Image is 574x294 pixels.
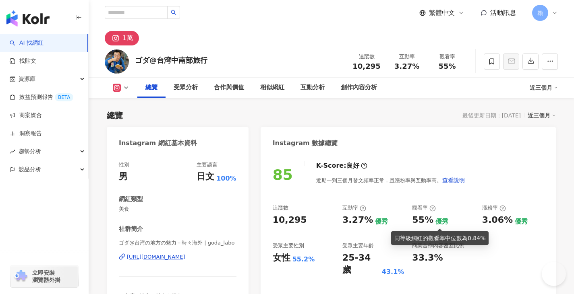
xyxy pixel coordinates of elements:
[10,265,78,287] a: chrome extension立即安裝 瀏覽器外掛
[432,53,462,61] div: 觀看率
[260,83,284,93] div: 相似網紅
[135,55,207,65] div: ゴダ@台湾中南部旅行
[273,167,293,183] div: 85
[412,252,443,264] div: 33.3%
[10,130,42,138] a: 洞察報告
[214,83,244,93] div: 合作與價值
[10,93,73,101] a: 效益預測報告BETA
[119,225,143,233] div: 社群簡介
[197,161,218,169] div: 主要語言
[292,255,315,264] div: 55.2%
[127,253,185,261] div: [URL][DOMAIN_NAME]
[316,172,465,188] div: 近期一到三個月發文頻率正常，且漲粉率與互動率高。
[107,110,123,121] div: 總覽
[490,9,516,16] span: 活動訊息
[394,234,485,243] div: 同等級網紅的觀看率中位數為
[273,139,338,148] div: Instagram 數據總覽
[346,161,359,170] div: 良好
[119,206,236,213] span: 美食
[119,171,128,183] div: 男
[375,217,388,226] div: 優秀
[300,83,325,93] div: 互動分析
[171,10,176,15] span: search
[394,62,419,70] span: 3.27%
[442,177,465,183] span: 查看說明
[119,195,143,204] div: 網紅類型
[13,270,29,283] img: chrome extension
[351,53,382,61] div: 追蹤數
[273,204,288,212] div: 追蹤數
[342,214,373,226] div: 3.27%
[341,83,377,93] div: 創作內容分析
[537,8,543,17] span: 賴
[342,252,380,277] div: 25-34 歲
[530,81,558,94] div: 近三個月
[435,217,448,226] div: 優秀
[515,217,528,226] div: 優秀
[119,239,236,247] span: ゴダ@台湾の地方の魅力＋時々海外 | goda_labo
[10,111,42,119] a: 商案媒合
[174,83,198,93] div: 受眾分析
[119,161,129,169] div: 性別
[482,204,506,212] div: 漲粉率
[19,70,35,88] span: 資源庫
[342,204,366,212] div: 互動率
[19,142,41,160] span: 趨勢分析
[392,53,422,61] div: 互動率
[438,62,456,70] span: 55%
[145,83,157,93] div: 總覽
[412,204,436,212] div: 觀看率
[105,31,139,45] button: 1萬
[273,252,290,264] div: 女性
[216,174,236,183] span: 100%
[197,171,214,183] div: 日文
[542,262,566,286] iframe: Help Scout Beacon - Open
[429,8,455,17] span: 繁體中文
[122,33,133,44] div: 1萬
[10,39,44,47] a: searchAI 找網紅
[119,139,197,148] div: Instagram 網紅基本資料
[273,214,307,226] div: 10,295
[6,10,50,27] img: logo
[316,161,367,170] div: K-Score :
[462,112,521,119] div: 最後更新日期：[DATE]
[482,214,513,226] div: 3.06%
[442,172,465,188] button: 查看說明
[342,242,374,249] div: 受眾主要年齡
[468,235,485,241] span: 0.84%
[10,149,15,154] span: rise
[19,160,41,179] span: 競品分析
[10,57,36,65] a: 找貼文
[412,242,464,249] div: 商業合作內容覆蓋比例
[382,267,404,276] div: 43.1%
[352,62,380,70] span: 10,295
[32,269,60,284] span: 立即安裝 瀏覽器外掛
[412,214,433,226] div: 55%
[273,242,304,249] div: 受眾主要性別
[105,49,129,74] img: KOL Avatar
[119,253,236,261] a: [URL][DOMAIN_NAME]
[528,110,556,121] div: 近三個月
